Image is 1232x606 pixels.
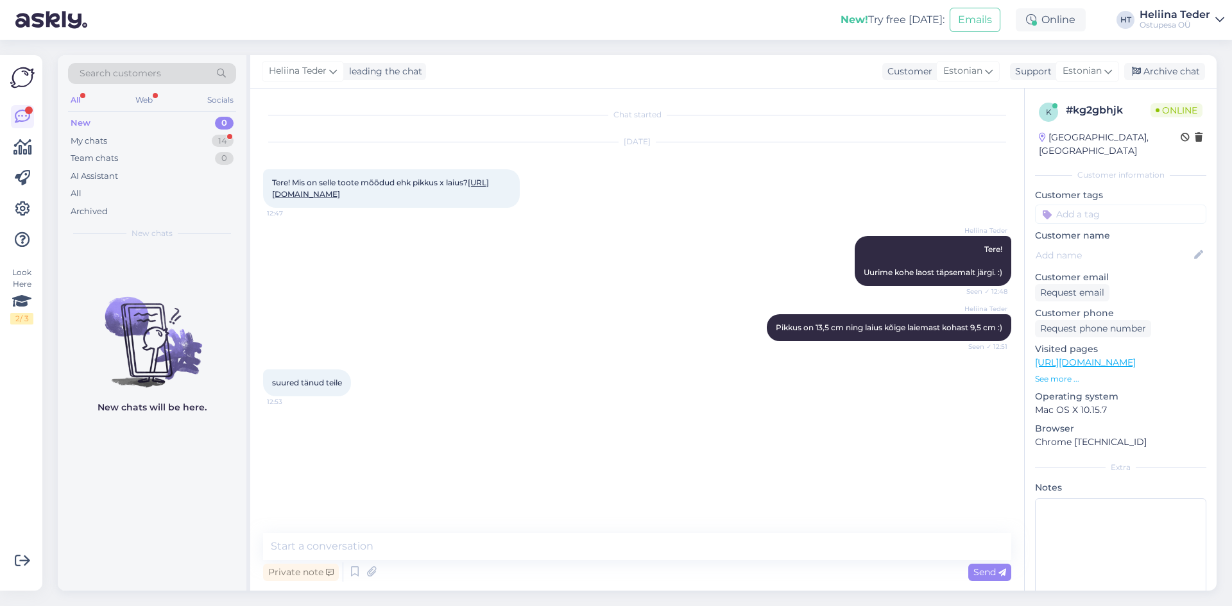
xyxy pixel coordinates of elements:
a: Heliina TederOstupesa OÜ [1140,10,1224,30]
div: Support [1010,65,1052,78]
div: Private note [263,564,339,581]
div: Online [1016,8,1086,31]
span: Tere! Mis on selle toote mõõdud ehk pikkus x laius? [272,178,489,199]
span: 12:53 [267,397,315,407]
span: Search customers [80,67,161,80]
div: Chat started [263,109,1011,121]
img: Askly Logo [10,65,35,90]
span: Pikkus on 13,5 cm ning laius kõige laiemast kohast 9,5 cm :) [776,323,1002,332]
span: Online [1151,103,1202,117]
div: Request phone number [1035,320,1151,337]
p: Customer email [1035,271,1206,284]
span: suured tänud teile [272,378,342,387]
img: No chats [58,274,246,389]
div: HT [1116,11,1134,29]
div: leading the chat [344,65,422,78]
p: Customer name [1035,229,1206,242]
p: Notes [1035,481,1206,494]
span: Estonian [943,64,982,78]
span: Heliina Teder [959,226,1007,235]
input: Add name [1036,248,1192,262]
input: Add a tag [1035,205,1206,224]
p: New chats will be here. [98,401,207,414]
p: Customer phone [1035,307,1206,320]
div: 0 [215,117,234,130]
span: k [1046,107,1052,117]
div: Extra [1035,462,1206,473]
div: Request email [1035,284,1109,301]
p: Mac OS X 10.15.7 [1035,403,1206,417]
div: Team chats [71,152,118,165]
b: New! [841,13,868,26]
button: Emails [950,8,1000,32]
p: Visited pages [1035,342,1206,356]
span: Heliina Teder [959,304,1007,314]
p: Customer tags [1035,189,1206,202]
div: Ostupesa OÜ [1140,20,1210,30]
div: Web [133,92,155,108]
div: My chats [71,135,107,147]
div: Socials [205,92,236,108]
div: 2 / 3 [10,313,33,324]
div: [GEOGRAPHIC_DATA], [GEOGRAPHIC_DATA] [1039,131,1181,158]
p: Browser [1035,422,1206,435]
div: [DATE] [263,136,1011,147]
div: Heliina Teder [1140,10,1210,20]
span: New chats [132,228,173,239]
p: Operating system [1035,390,1206,403]
div: Look Here [10,267,33,324]
div: 0 [215,152,234,165]
div: New [71,117,90,130]
span: Seen ✓ 12:48 [959,287,1007,296]
div: Customer information [1035,169,1206,181]
div: All [68,92,83,108]
p: Chrome [TECHNICAL_ID] [1035,435,1206,449]
div: 14 [212,135,234,147]
span: Send [973,566,1006,578]
span: Seen ✓ 12:51 [959,342,1007,351]
p: See more ... [1035,373,1206,385]
div: Try free [DATE]: [841,12,945,28]
span: Estonian [1063,64,1102,78]
div: All [71,187,81,200]
span: 12:47 [267,208,315,218]
div: # kg2gbhjk [1066,103,1151,118]
div: Customer [882,65,932,78]
span: Heliina Teder [269,64,327,78]
div: Archived [71,205,108,218]
div: Archive chat [1124,63,1205,80]
a: [URL][DOMAIN_NAME] [1035,357,1136,368]
div: AI Assistant [71,170,118,183]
